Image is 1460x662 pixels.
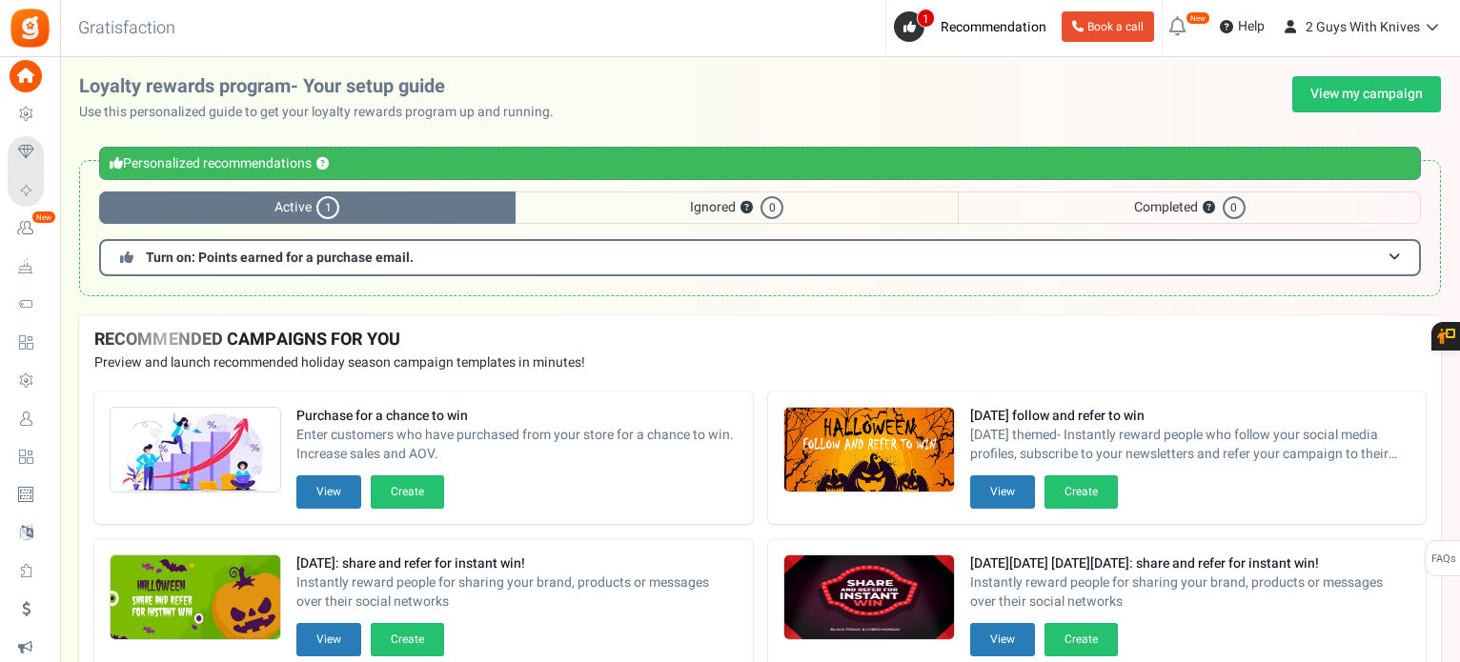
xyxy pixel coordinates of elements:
[316,196,339,219] span: 1
[146,248,414,268] span: Turn on: Points earned for a purchase email.
[79,76,569,97] h2: Loyalty rewards program- Your setup guide
[1292,76,1441,112] a: View my campaign
[99,191,516,224] span: Active
[94,353,1426,372] p: Preview and launch recommended holiday season campaign templates in minutes!
[970,475,1035,509] button: View
[894,11,1054,42] a: 1 Recommendation
[94,331,1426,350] h4: RECOMMENDED CAMPAIGNS FOR YOU
[970,554,1411,573] strong: [DATE][DATE] [DATE][DATE]: share and refer for instant win!
[1212,11,1272,42] a: Help
[79,103,569,122] p: Use this personalized guide to get your loyalty rewards program up and running.
[740,202,753,214] button: ?
[1233,17,1265,36] span: Help
[371,623,444,656] button: Create
[970,426,1411,464] span: [DATE] themed- Instantly reward people who follow your social media profiles, subscribe to your n...
[296,573,738,612] span: Instantly reward people for sharing your brand, products or messages over their social networks
[760,196,783,219] span: 0
[784,555,954,641] img: Recommended Campaigns
[296,554,738,573] strong: [DATE]: share and refer for instant win!
[970,407,1411,426] strong: [DATE] follow and refer to win
[8,212,51,245] a: New
[1306,17,1420,37] span: 2 Guys With Knives
[296,426,738,464] span: Enter customers who have purchased from your store for a chance to win. Increase sales and AOV.
[31,211,56,224] em: New
[111,408,280,493] img: Recommended Campaigns
[99,147,1421,180] div: Personalized recommendations
[941,17,1046,37] span: Recommendation
[1044,475,1118,509] button: Create
[1223,196,1246,219] span: 0
[970,623,1035,656] button: View
[516,191,959,224] span: Ignored
[958,191,1421,224] span: Completed
[1186,11,1210,25] em: New
[1062,11,1154,42] a: Book a call
[9,7,51,50] img: Gratisfaction
[1430,541,1456,577] span: FAQs
[784,408,954,493] img: Recommended Campaigns
[917,9,935,28] span: 1
[316,158,329,171] button: ?
[970,573,1411,612] span: Instantly reward people for sharing your brand, products or messages over their social networks
[296,623,361,656] button: View
[296,475,361,509] button: View
[296,407,738,426] strong: Purchase for a chance to win
[111,555,280,641] img: Recommended Campaigns
[57,10,196,48] h3: Gratisfaction
[371,475,444,509] button: Create
[1044,623,1118,656] button: Create
[1203,202,1215,214] button: ?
